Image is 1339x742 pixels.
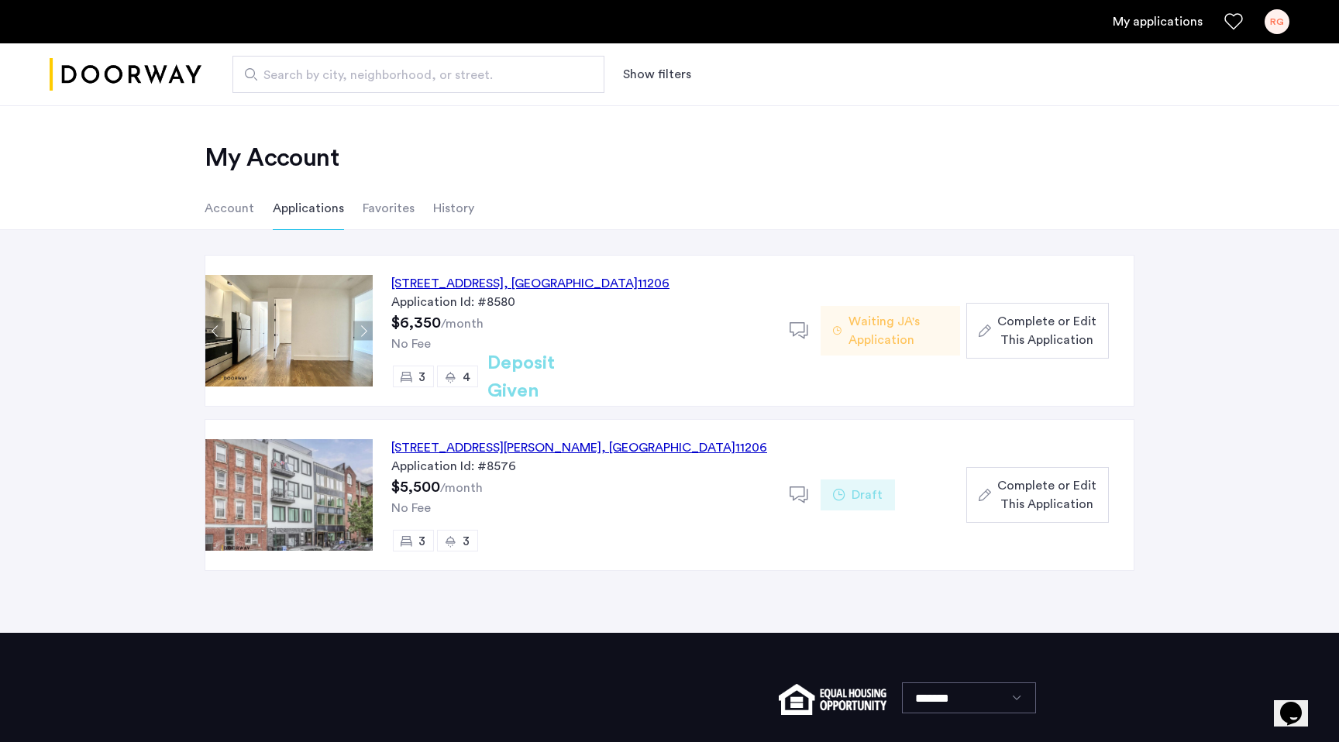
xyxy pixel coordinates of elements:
[205,439,373,551] img: Apartment photo
[440,482,483,494] sub: /month
[1113,12,1203,31] a: My application
[504,277,638,290] span: , [GEOGRAPHIC_DATA]
[205,321,225,341] button: Previous apartment
[852,486,883,504] span: Draft
[391,293,771,311] div: Application Id: #8580
[391,274,669,293] div: [STREET_ADDRESS] 11206
[779,684,886,715] img: equal-housing.png
[205,143,1134,173] h2: My Account
[232,56,604,93] input: Apartment Search
[273,187,344,230] li: Applications
[601,441,735,454] span: , [GEOGRAPHIC_DATA]
[391,502,431,514] span: No Fee
[418,371,425,383] span: 3
[623,65,691,84] button: Show or hide filters
[463,371,470,383] span: 4
[353,321,373,341] button: Next apartment
[391,457,771,476] div: Application Id: #8576
[441,318,484,330] sub: /month
[418,535,425,548] span: 3
[1265,9,1289,34] div: RG
[848,312,948,349] span: Waiting JA's Application
[205,187,254,230] li: Account
[391,438,767,457] div: [STREET_ADDRESS][PERSON_NAME] 11206
[997,476,1096,514] span: Complete or Edit This Application
[966,303,1109,359] button: button
[391,338,431,350] span: No Fee
[263,66,561,84] span: Search by city, neighborhood, or street.
[363,187,415,230] li: Favorites
[997,312,1096,349] span: Complete or Edit This Application
[205,275,373,386] img: Apartment photo
[966,467,1109,523] button: button
[487,349,611,405] h2: Deposit Given
[433,187,474,230] li: History
[463,535,470,548] span: 3
[902,682,1036,713] select: Language select
[1224,12,1243,31] a: Favorites
[391,315,441,331] span: $6,350
[391,479,440,495] span: $5,500
[50,46,201,104] img: logo
[50,46,201,104] a: Cazamio logo
[1274,680,1324,727] iframe: chat widget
